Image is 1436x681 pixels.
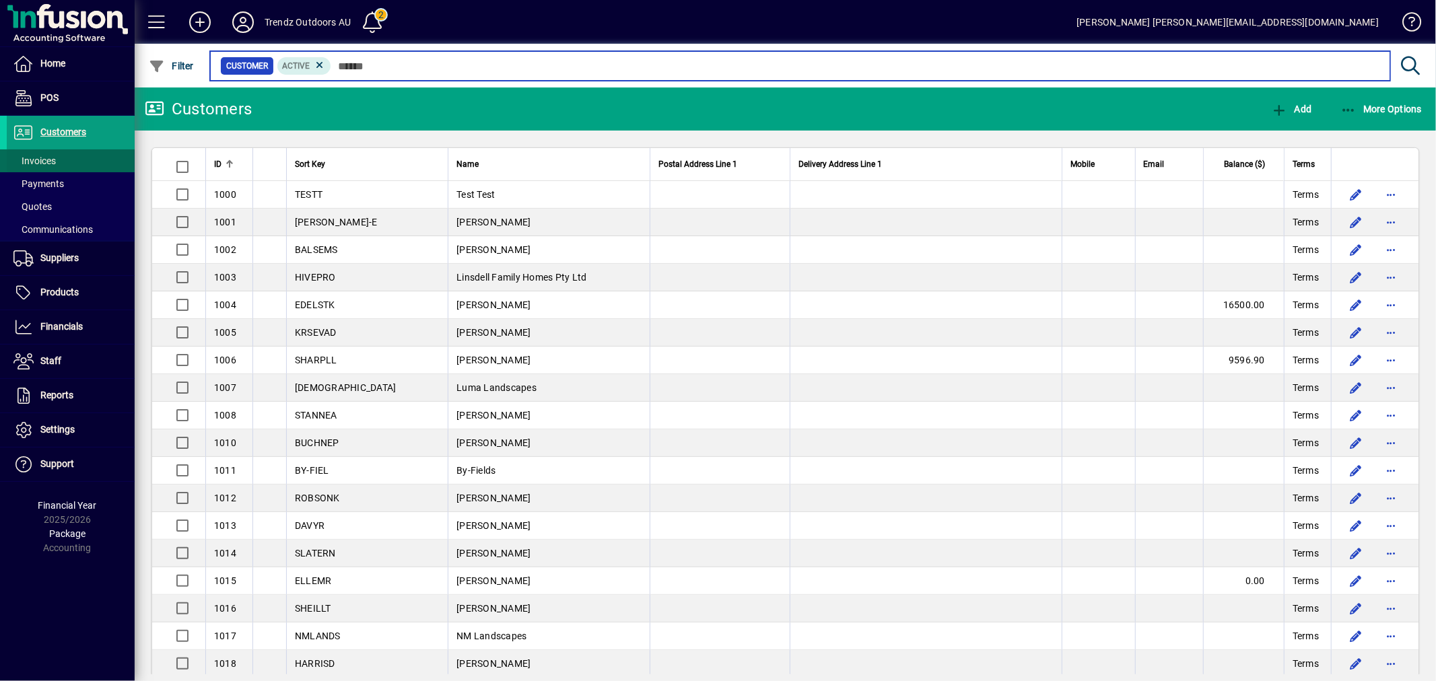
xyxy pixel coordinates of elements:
[295,520,324,531] span: DAVYR
[1293,215,1319,229] span: Terms
[1345,542,1367,564] button: Edit
[7,447,135,481] a: Support
[1345,239,1367,260] button: Edit
[1293,602,1319,615] span: Terms
[1340,104,1423,114] span: More Options
[456,520,531,531] span: [PERSON_NAME]
[1380,349,1402,371] button: More options
[1337,97,1426,121] button: More Options
[295,410,337,421] span: STANNEA
[1070,157,1126,172] div: Mobile
[1345,184,1367,205] button: Edit
[1345,211,1367,233] button: Edit
[1380,625,1402,647] button: More options
[1345,377,1367,398] button: Edit
[658,157,737,172] span: Postal Address Line 1
[214,157,221,172] span: ID
[1380,404,1402,426] button: More options
[1293,188,1319,201] span: Terms
[456,217,531,227] span: [PERSON_NAME]
[1345,515,1367,536] button: Edit
[226,59,268,73] span: Customer
[7,47,135,81] a: Home
[214,437,236,448] span: 1010
[49,528,86,539] span: Package
[1224,157,1265,172] span: Balance ($)
[1293,381,1319,394] span: Terms
[7,218,135,241] a: Communications
[295,244,338,255] span: BALSEMS
[295,157,325,172] span: Sort Key
[456,631,526,641] span: NM Landscapes
[1380,515,1402,536] button: More options
[13,201,52,212] span: Quotes
[295,382,397,393] span: [DEMOGRAPHIC_DATA]
[40,92,59,103] span: POS
[1345,570,1367,592] button: Edit
[40,252,79,263] span: Suppliers
[178,10,221,34] button: Add
[214,548,236,559] span: 1014
[1380,184,1402,205] button: More options
[1293,629,1319,643] span: Terms
[1380,322,1402,343] button: More options
[1293,464,1319,477] span: Terms
[214,327,236,338] span: 1005
[1380,653,1402,674] button: More options
[1345,349,1367,371] button: Edit
[1293,408,1319,422] span: Terms
[295,548,336,559] span: SLATERN
[7,413,135,447] a: Settings
[295,631,341,641] span: NMLANDS
[456,382,537,393] span: Luma Landscapes
[214,520,236,531] span: 1013
[149,61,194,71] span: Filter
[456,355,531,365] span: [PERSON_NAME]
[1345,322,1367,343] button: Edit
[40,58,65,69] span: Home
[221,10,265,34] button: Profile
[456,157,479,172] span: Name
[214,244,236,255] span: 1002
[1345,625,1367,647] button: Edit
[214,299,236,310] span: 1004
[1268,97,1315,121] button: Add
[1293,546,1319,560] span: Terms
[1293,519,1319,532] span: Terms
[1345,432,1367,454] button: Edit
[295,603,331,614] span: SHEILLT
[1293,353,1319,367] span: Terms
[1203,347,1284,374] td: 9596.90
[277,57,331,75] mat-chip: Activation Status: Active
[1293,326,1319,339] span: Terms
[1293,491,1319,505] span: Terms
[295,658,335,669] span: HARRISD
[40,321,83,332] span: Financials
[283,61,310,71] span: Active
[1380,570,1402,592] button: More options
[1345,266,1367,288] button: Edit
[295,299,335,310] span: EDELSTK
[1392,3,1419,46] a: Knowledge Base
[1380,211,1402,233] button: More options
[1293,298,1319,312] span: Terms
[40,458,74,469] span: Support
[214,493,236,503] span: 1012
[1076,11,1379,33] div: [PERSON_NAME] [PERSON_NAME][EMAIL_ADDRESS][DOMAIN_NAME]
[145,54,197,78] button: Filter
[214,217,236,227] span: 1001
[13,155,56,166] span: Invoices
[295,465,329,476] span: BY-FIEL
[1293,157,1315,172] span: Terms
[1203,291,1284,319] td: 16500.00
[1293,574,1319,587] span: Terms
[798,157,882,172] span: Delivery Address Line 1
[295,327,337,338] span: KRSEVAD
[7,345,135,378] a: Staff
[40,287,79,297] span: Products
[1203,567,1284,595] td: 0.00
[38,500,97,511] span: Financial Year
[456,410,531,421] span: [PERSON_NAME]
[1380,294,1402,316] button: More options
[456,189,495,200] span: Test Test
